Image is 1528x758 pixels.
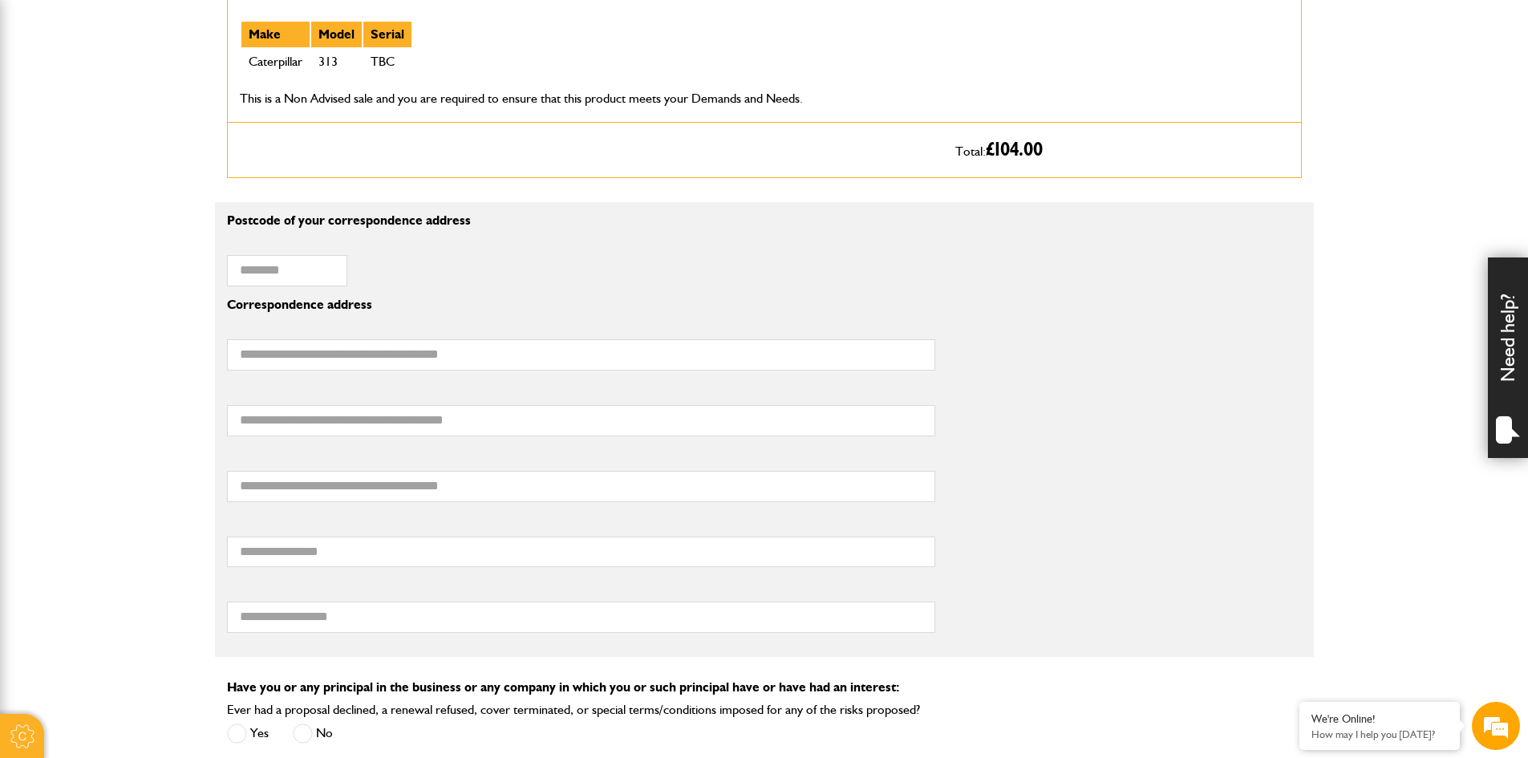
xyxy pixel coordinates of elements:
span: £ [986,140,1043,160]
input: Enter your phone number [21,243,293,278]
p: Total: [955,135,1289,165]
th: Make [241,21,310,48]
p: How may I help you today? [1311,728,1448,740]
input: Enter your last name [21,148,293,184]
input: Enter your email address [21,196,293,231]
textarea: Type your message and hit 'Enter' [21,290,293,480]
div: We're Online! [1311,712,1448,726]
div: Minimize live chat window [263,8,302,47]
p: Have you or any principal in the business or any company in which you or such principal have or h... [227,681,1302,694]
p: Postcode of your correspondence address [227,214,935,227]
label: No [293,724,333,744]
span: 104.00 [995,140,1043,160]
em: Start Chat [218,494,291,516]
td: 313 [310,48,363,75]
th: Model [310,21,363,48]
td: TBC [363,48,412,75]
label: Ever had a proposal declined, a renewal refused, cover terminated, or special terms/conditions im... [227,703,920,716]
label: Yes [227,724,269,744]
p: Correspondence address [227,298,935,311]
p: This is a Non Advised sale and you are required to ensure that this product meets your Demands an... [240,88,931,109]
div: Need help? [1488,257,1528,458]
img: d_20077148190_company_1631870298795_20077148190 [27,89,67,111]
th: Serial [363,21,412,48]
div: Chat with us now [83,90,270,111]
td: Caterpillar [241,48,310,75]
